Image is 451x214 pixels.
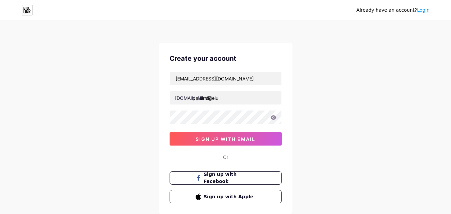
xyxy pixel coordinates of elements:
input: Email [170,72,281,85]
div: Already have an account? [357,7,430,14]
span: Sign up with Apple [204,193,255,200]
span: sign up with email [196,136,255,142]
div: Or [223,154,228,161]
div: [DOMAIN_NAME]/ [175,94,214,101]
button: Sign up with Apple [170,190,282,203]
button: sign up with email [170,132,282,146]
a: Login [417,7,430,13]
span: Sign up with Facebook [204,171,255,185]
div: Create your account [170,53,282,63]
input: username [170,91,281,104]
button: Sign up with Facebook [170,171,282,185]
